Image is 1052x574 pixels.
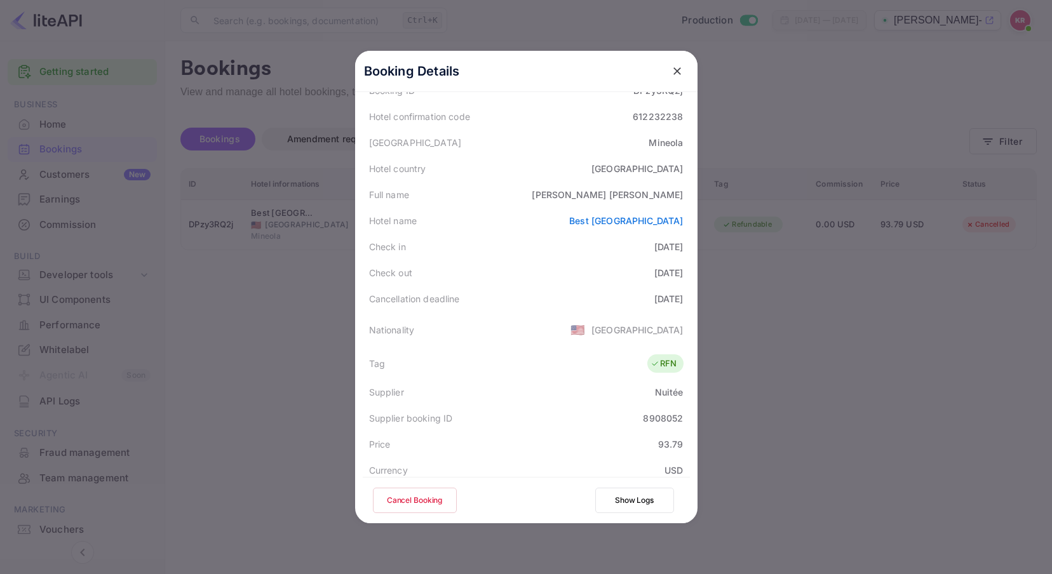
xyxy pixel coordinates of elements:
[369,214,417,227] div: Hotel name
[649,136,683,149] div: Mineola
[373,488,457,513] button: Cancel Booking
[654,266,684,279] div: [DATE]
[655,385,684,399] div: Nuitée
[369,464,408,477] div: Currency
[651,357,677,370] div: RFN
[595,488,674,513] button: Show Logs
[369,385,404,399] div: Supplier
[654,292,684,305] div: [DATE]
[643,411,683,425] div: 8908052
[369,110,470,123] div: Hotel confirmation code
[664,464,683,477] div: USD
[570,318,585,341] span: United States
[369,266,412,279] div: Check out
[369,240,406,253] div: Check in
[364,62,460,81] p: Booking Details
[369,292,460,305] div: Cancellation deadline
[369,437,391,451] div: Price
[658,437,684,451] div: 93.79
[654,240,684,253] div: [DATE]
[591,323,684,337] div: [GEOGRAPHIC_DATA]
[369,323,415,337] div: Nationality
[532,188,683,201] div: [PERSON_NAME] [PERSON_NAME]
[569,215,683,226] a: Best [GEOGRAPHIC_DATA]
[633,110,683,123] div: 612232238
[666,60,689,83] button: close
[369,136,462,149] div: [GEOGRAPHIC_DATA]
[369,411,453,425] div: Supplier booking ID
[369,357,385,370] div: Tag
[369,162,426,175] div: Hotel country
[369,188,409,201] div: Full name
[591,162,684,175] div: [GEOGRAPHIC_DATA]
